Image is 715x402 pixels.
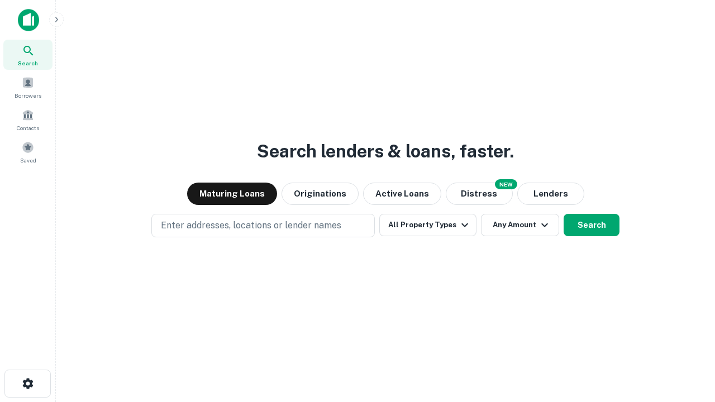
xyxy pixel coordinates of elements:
[161,219,341,232] p: Enter addresses, locations or lender names
[17,123,39,132] span: Contacts
[517,183,584,205] button: Lenders
[15,91,41,100] span: Borrowers
[564,214,619,236] button: Search
[3,40,53,70] a: Search
[18,59,38,68] span: Search
[3,137,53,167] a: Saved
[495,179,517,189] div: NEW
[481,214,559,236] button: Any Amount
[379,214,476,236] button: All Property Types
[18,9,39,31] img: capitalize-icon.png
[446,183,513,205] button: Search distressed loans with lien and other non-mortgage details.
[3,72,53,102] a: Borrowers
[257,138,514,165] h3: Search lenders & loans, faster.
[20,156,36,165] span: Saved
[282,183,359,205] button: Originations
[3,104,53,135] a: Contacts
[187,183,277,205] button: Maturing Loans
[659,313,715,366] iframe: Chat Widget
[151,214,375,237] button: Enter addresses, locations or lender names
[363,183,441,205] button: Active Loans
